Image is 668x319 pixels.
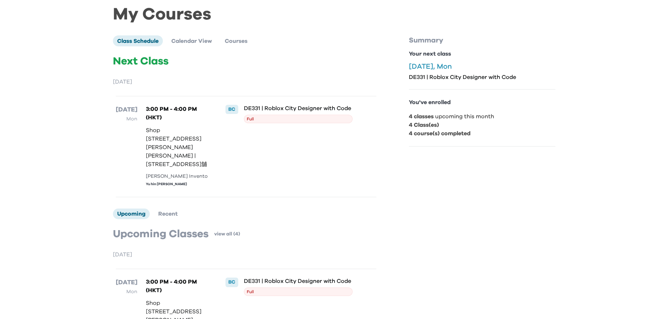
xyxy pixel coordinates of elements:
p: 3:00 PM - 4:00 PM (HKT) [146,278,211,295]
p: [DATE] [116,105,137,115]
span: Full [244,115,353,123]
p: [DATE] [116,278,137,287]
div: [PERSON_NAME] Invento [146,173,211,180]
b: 4 Class(es) [409,122,439,128]
b: 4 classes [409,114,434,119]
p: [DATE] [113,78,379,86]
span: Recent [158,211,178,217]
p: Next Class [113,55,379,68]
h1: My Courses [113,11,555,18]
b: 4 course(s) completed [409,131,470,136]
p: Shop [STREET_ADDRESS][PERSON_NAME][PERSON_NAME] | [STREET_ADDRESS]舖 [146,126,211,169]
p: Upcoming Classes [113,228,209,240]
p: [DATE], Mon [409,62,555,71]
p: DE331 | Roblox City Designer with Code [409,74,555,81]
p: Summary [409,35,555,45]
p: upcoming this month [409,112,555,121]
span: Courses [225,38,247,44]
p: 3:00 PM - 4:00 PM (HKT) [146,105,211,122]
p: You've enrolled [409,98,555,107]
p: Your next class [409,50,555,58]
span: Calendar View [171,38,212,44]
div: BC [225,105,238,114]
p: DE331 | Roblox City Designer with Code [244,278,353,285]
p: Mon [116,287,137,296]
div: BC [225,278,238,287]
span: Class Schedule [117,38,159,44]
div: Yu hin [PERSON_NAME] [146,182,211,187]
p: [DATE] [113,250,379,259]
span: Upcoming [117,211,145,217]
a: view all (4) [214,230,240,238]
p: Mon [116,115,137,123]
p: DE331 | Roblox City Designer with Code [244,105,353,112]
span: Full [244,287,353,296]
